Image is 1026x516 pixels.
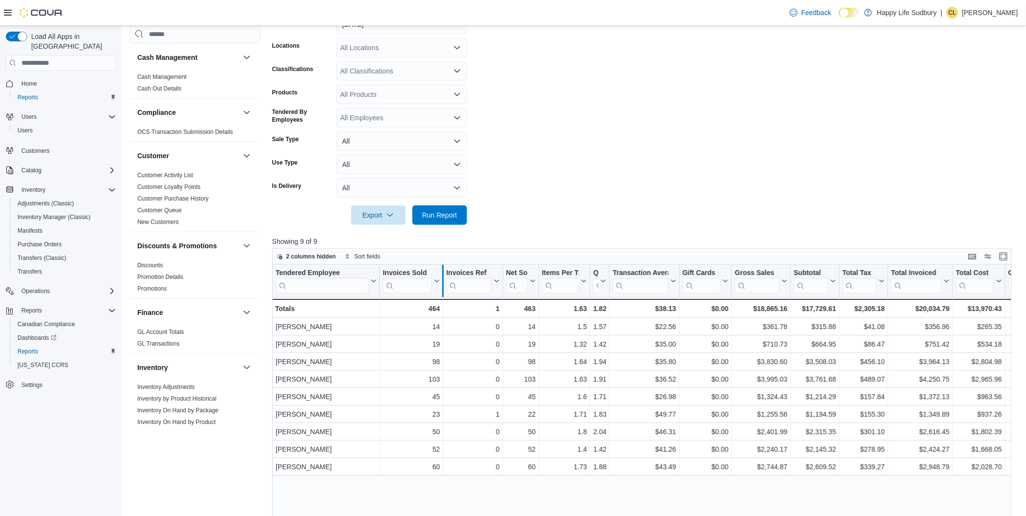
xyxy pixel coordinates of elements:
[593,269,598,294] div: Qty Per Transaction
[14,346,42,357] a: Reports
[137,328,184,336] span: GL Account Totals
[14,318,116,330] span: Canadian Compliance
[14,239,116,250] span: Purchase Orders
[18,240,62,248] span: Purchase Orders
[891,269,942,278] div: Total Invoiced
[542,408,587,420] div: 1.71
[891,373,950,385] div: $4,250.75
[241,362,253,373] button: Inventory
[137,340,180,348] span: GL Transactions
[130,169,261,232] div: Customer
[956,269,994,278] div: Total Cost
[593,303,606,314] div: 1.82
[18,361,68,369] span: [US_STATE] CCRS
[682,373,728,385] div: $0.00
[842,269,885,294] button: Total Tax
[542,303,587,314] div: 1.63
[506,408,536,420] div: 22
[383,338,440,350] div: 19
[137,129,233,135] a: OCS Transaction Submission Details
[130,71,261,98] div: Cash Management
[21,166,41,174] span: Catalog
[14,266,46,277] a: Transfers
[137,172,193,179] a: Customer Activity List
[137,384,195,390] a: Inventory Adjustments
[130,126,261,142] div: Compliance
[354,253,380,260] span: Sort fields
[21,287,50,295] span: Operations
[272,108,333,124] label: Tendered By Employees
[14,225,116,237] span: Manifests
[21,186,45,194] span: Inventory
[383,269,432,278] div: Invoices Sold
[383,408,440,420] div: 23
[18,184,116,196] span: Inventory
[613,321,676,332] div: $22.56
[506,391,536,403] div: 45
[542,391,587,403] div: 1.6
[18,200,74,207] span: Adjustments (Classic)
[137,171,193,179] span: Customer Activity List
[272,65,314,73] label: Classifications
[506,373,536,385] div: 103
[272,182,301,190] label: Is Delivery
[842,373,885,385] div: $489.07
[21,381,42,389] span: Settings
[794,373,836,385] div: $3,761.68
[542,269,579,278] div: Items Per Transaction
[137,261,163,269] span: Discounts
[506,338,536,350] div: 19
[14,198,78,209] a: Adjustments (Classic)
[137,195,209,203] span: Customer Purchase History
[137,53,239,62] button: Cash Management
[276,356,376,368] div: [PERSON_NAME]
[14,198,116,209] span: Adjustments (Classic)
[241,107,253,118] button: Compliance
[137,395,217,402] a: Inventory by Product Historical
[18,77,116,90] span: Home
[446,408,499,420] div: 1
[10,224,120,238] button: Manifests
[18,111,116,123] span: Users
[542,356,587,368] div: 1.64
[446,269,499,294] button: Invoices Ref
[735,269,780,278] div: Gross Sales
[956,303,1002,314] div: $13,970.43
[276,269,369,278] div: Tendered Employee
[506,269,528,294] div: Net Sold
[137,274,184,280] a: Promotion Details
[506,269,528,278] div: Net Sold
[241,240,253,252] button: Discounts & Promotions
[941,7,943,18] p: |
[137,363,168,372] h3: Inventory
[14,92,116,103] span: Reports
[137,340,180,347] a: GL Transactions
[446,373,499,385] div: 0
[2,304,120,317] button: Reports
[137,207,182,214] a: Customer Queue
[18,78,41,90] a: Home
[357,205,400,225] span: Export
[542,338,587,350] div: 1.32
[137,108,239,117] button: Compliance
[21,80,37,88] span: Home
[891,356,950,368] div: $3,964.13
[276,321,376,332] div: [PERSON_NAME]
[241,52,253,63] button: Cash Management
[14,92,42,103] a: Reports
[735,321,787,332] div: $361.78
[839,8,859,18] input: Dark Mode
[10,124,120,137] button: Users
[613,269,676,294] button: Transaction Average
[137,184,201,190] a: Customer Loyalty Points
[18,320,75,328] span: Canadian Compliance
[18,213,91,221] span: Inventory Manager (Classic)
[137,183,201,191] span: Customer Loyalty Points
[383,321,440,332] div: 14
[735,373,787,385] div: $3,995.03
[794,338,836,350] div: $664.95
[383,269,440,294] button: Invoices Sold
[137,273,184,281] span: Promotion Details
[137,419,216,425] a: Inventory On Hand by Product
